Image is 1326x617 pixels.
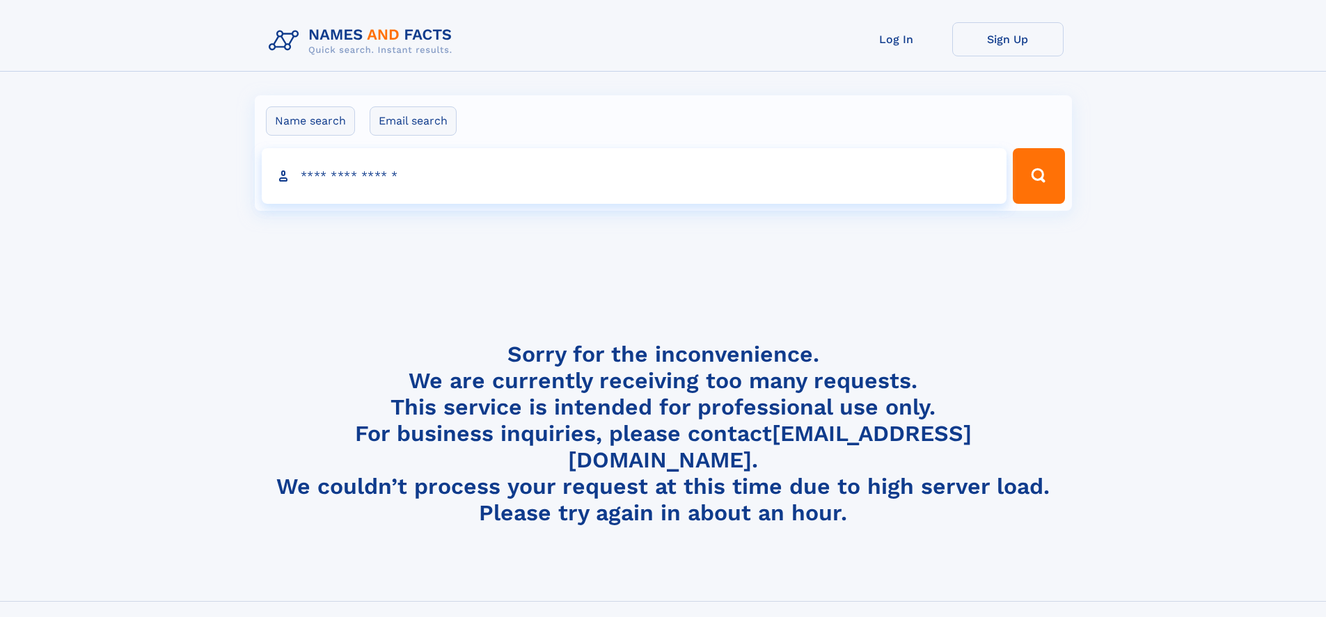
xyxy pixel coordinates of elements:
[263,22,464,60] img: Logo Names and Facts
[841,22,952,56] a: Log In
[263,341,1064,527] h4: Sorry for the inconvenience. We are currently receiving too many requests. This service is intend...
[370,106,457,136] label: Email search
[262,148,1007,204] input: search input
[1013,148,1064,204] button: Search Button
[266,106,355,136] label: Name search
[568,420,972,473] a: [EMAIL_ADDRESS][DOMAIN_NAME]
[952,22,1064,56] a: Sign Up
